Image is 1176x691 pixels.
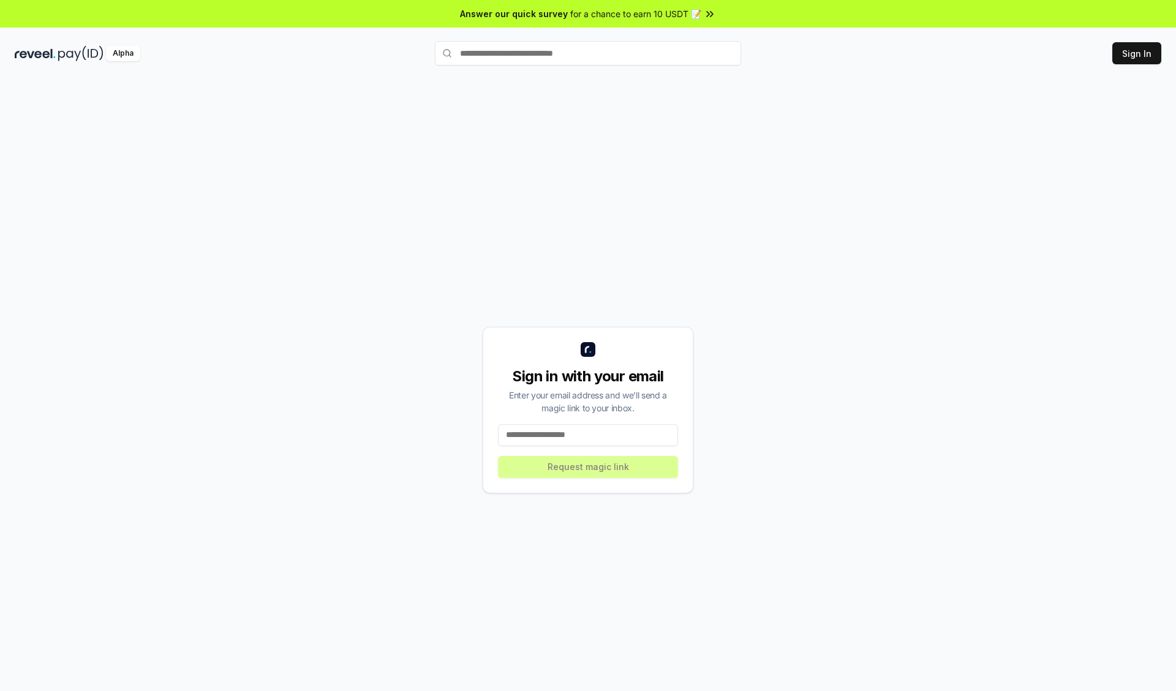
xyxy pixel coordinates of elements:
div: Enter your email address and we’ll send a magic link to your inbox. [498,389,678,414]
img: logo_small [581,342,595,357]
span: for a chance to earn 10 USDT 📝 [570,7,701,20]
div: Sign in with your email [498,367,678,386]
span: Answer our quick survey [460,7,568,20]
div: Alpha [106,46,140,61]
img: pay_id [58,46,104,61]
button: Sign In [1112,42,1161,64]
img: reveel_dark [15,46,56,61]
